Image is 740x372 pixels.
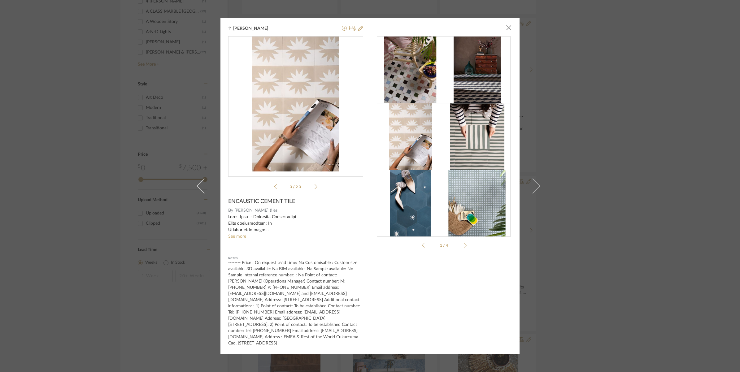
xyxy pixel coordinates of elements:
[252,37,339,171] img: 930c86a0-8eb3-4124-b00a-4c3bcaeb307e_436x436.jpg
[390,170,431,237] img: e0fba255-ba74-4eb8-be46-e0c15cde8778_216x216.jpg
[503,22,515,34] button: Close
[228,214,363,233] div: Lore: Ipsu - Dolorsita Consec adipi Elits doeiusmodtem: In Utlabor etdo magn: ALIQUA ENIMA : 36.0...
[448,170,506,237] img: b93e4e2f-e348-4c22-a4d9-23173f1008d5_216x216.jpg
[228,255,363,262] div: Notes
[431,242,458,249] div: 1/4
[229,37,363,171] div: 2
[228,260,363,346] div: -------- Price : On request Lead time: Na Customisable : Custom size available. 3D available: Na ...
[389,103,432,170] img: 930c86a0-8eb3-4124-b00a-4c3bcaeb307e_216x216.jpg
[454,36,501,103] img: 838496df-9578-45b8-8b5a-2d563eb16d47_216x216.jpg
[228,234,246,239] a: See more
[296,185,302,189] span: 23
[233,26,278,31] span: [PERSON_NAME]
[228,207,233,214] span: By
[293,185,296,189] span: /
[290,185,293,189] span: 3
[450,103,504,170] img: 85ee50f6-c2aa-4aea-bb8f-4f4d6e9f6aa1_216x216.jpg
[228,198,295,205] span: ENCAUSTIC CEMENT TILE
[234,207,363,214] span: [PERSON_NAME] tiles
[384,36,436,103] img: d4fdac8f-5a53-4775-99f6-3c6baea2cbb9_216x216.jpg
